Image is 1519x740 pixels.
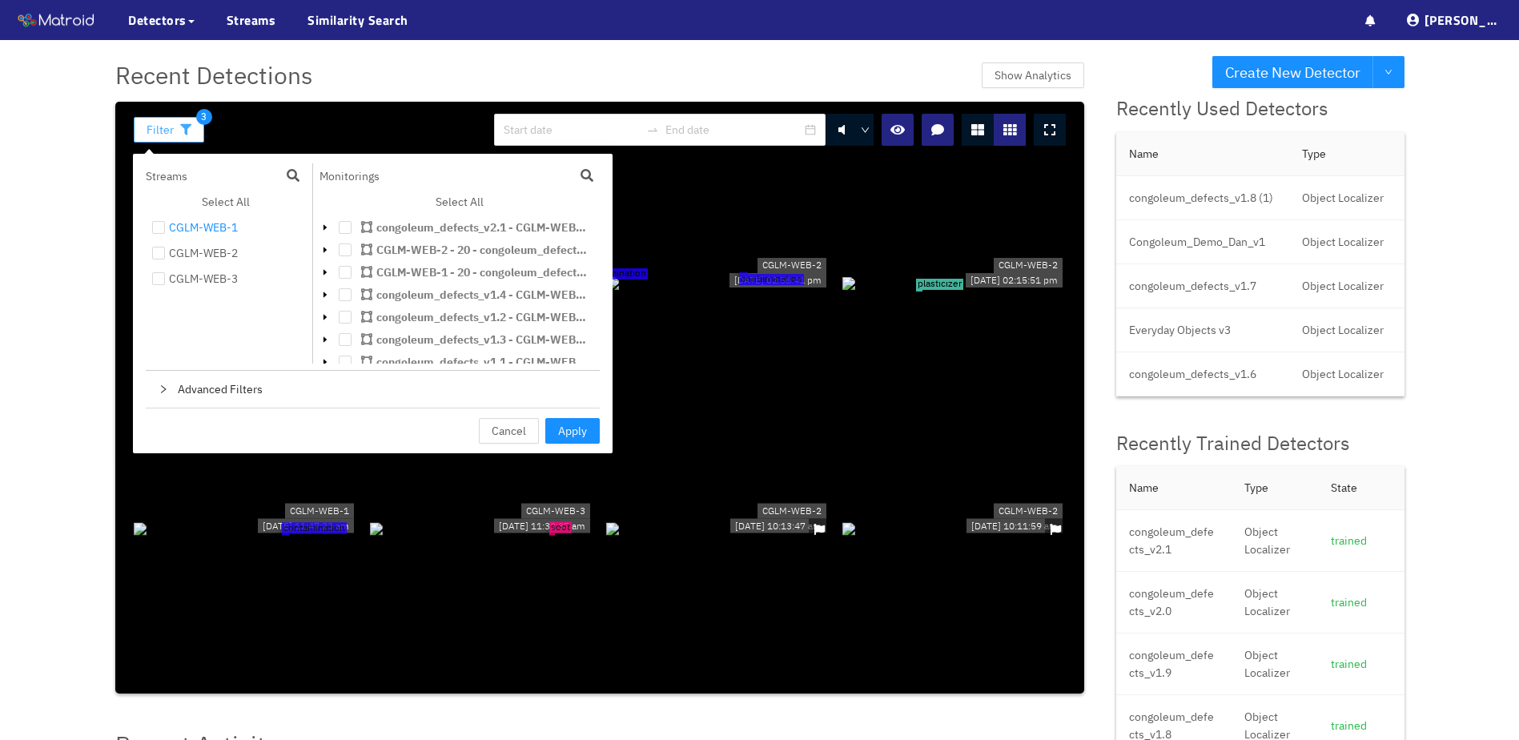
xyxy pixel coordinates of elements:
[319,336,331,344] span: caret-down
[1331,532,1392,549] div: trained
[376,218,589,237] span: congoleum_defects_v2.1 - CGLM-WEB-3 - 19
[757,503,826,518] div: CGLM-WEB-2
[1116,466,1232,510] th: Name
[319,268,331,276] span: caret-down
[494,518,590,533] div: [DATE] 11:32:37 am
[1289,264,1404,308] td: Object Localizer
[757,258,826,273] div: CGLM-WEB-2
[1289,176,1404,220] td: Object Localizer
[202,193,250,211] span: Select All
[966,518,1063,533] div: [DATE] 10:11:59 am
[376,285,589,304] span: congoleum_defects_v1.4 - CGLM-WEB-3 - 9
[558,422,587,440] span: Apply
[1232,572,1318,633] td: Object Localizer
[169,243,238,263] div: CGLM-WEB-2
[982,62,1084,88] button: Show Analytics
[319,291,331,299] span: caret-down
[169,269,238,288] div: CGLM-WEB-3
[521,503,590,518] div: CGLM-WEB-3
[1232,633,1318,695] td: Object Localizer
[966,273,1063,288] div: [DATE] 02:15:51 pm
[16,9,96,33] img: Matroid logo
[319,189,600,215] button: Select All
[376,240,589,259] span: CGLM-WEB-2 - 20 - congoleum_defects_v2.1
[504,121,640,139] input: Start date
[1232,466,1318,510] th: Type
[146,167,187,185] p: Streams
[1289,352,1404,396] td: Object Localizer
[115,56,313,94] span: Recent Detections
[1116,308,1289,352] td: Everyday Objects v3
[376,352,589,372] span: congoleum_defects_v1.1 - CGLM-WEB-3 - 6
[146,189,306,215] button: Select All
[146,243,307,263] li: CGLM-WEB-2
[995,66,1071,84] span: Show Analytics
[146,218,307,237] li: CGLM-WEB-1
[1116,352,1289,396] td: congoleum_defects_v1.6
[730,518,826,533] div: [DATE] 10:13:47 am
[994,503,1063,518] div: CGLM-WEB-2
[227,10,276,30] a: Streams
[1116,220,1289,264] td: Congoleum_Demo_Dan_v1
[492,422,526,440] span: Cancel
[994,258,1063,273] div: CGLM-WEB-2
[1318,466,1404,510] th: State
[1116,633,1232,695] td: congoleum_defects_v1.9
[1116,510,1232,572] td: congoleum_defects_v2.1
[1116,94,1404,124] div: Recently Used Detectors
[376,308,589,327] span: congoleum_defects_v1.2 - CGLM-WEB-3 - 8
[376,330,589,349] span: congoleum_defects_v1.3 - CGLM-WEB-3 - 7
[319,313,331,321] span: caret-down
[646,123,659,136] span: to
[1289,132,1404,176] th: Type
[729,273,826,288] div: [DATE] 02:58:41 pm
[1289,220,1404,264] td: Object Localizer
[285,503,354,518] div: CGLM-WEB-1
[258,518,354,533] div: [DATE] 11:47:23 am
[169,218,238,237] div: CGLM-WEB-1
[861,126,870,135] span: down
[545,418,600,444] button: Apply
[1331,655,1392,673] div: trained
[146,371,600,408] div: rightAdvanced Filters
[319,358,331,366] span: caret-down
[1116,264,1289,308] td: congoleum_defects_v1.7
[146,269,307,288] li: CGLM-WEB-3
[739,274,804,285] span: contamination
[196,109,212,125] span: 3
[1384,68,1392,78] span: down
[376,263,589,282] span: CGLM-WEB-1 - 20 - congoleum_defects_v2.1
[1212,56,1373,88] button: Create New Detector
[1232,510,1318,572] td: Object Localizer
[147,121,174,139] span: Filter
[128,10,187,30] span: Detectors
[319,223,331,231] span: caret-down
[134,117,204,143] button: Filter
[1225,61,1360,84] span: Create New Detector
[319,246,331,254] span: caret-down
[1289,308,1404,352] td: Object Localizer
[646,123,659,136] span: swap-right
[549,522,572,533] span: soot
[665,121,802,139] input: End date
[282,522,347,533] span: contamination
[583,268,648,280] span: contamination
[307,10,408,30] a: Similarity Search
[1116,132,1289,176] th: Name
[1116,428,1404,459] div: Recently Trained Detectors
[319,167,380,185] p: Monitorings
[1331,593,1392,611] div: trained
[1331,717,1392,734] div: trained
[916,279,963,290] span: plasticizer
[479,418,539,444] button: Cancel
[436,193,484,211] span: Select All
[159,384,168,394] span: right
[1372,56,1404,88] button: down
[1116,572,1232,633] td: congoleum_defects_v2.0
[1116,176,1289,220] td: congoleum_defects_v1.8 (1)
